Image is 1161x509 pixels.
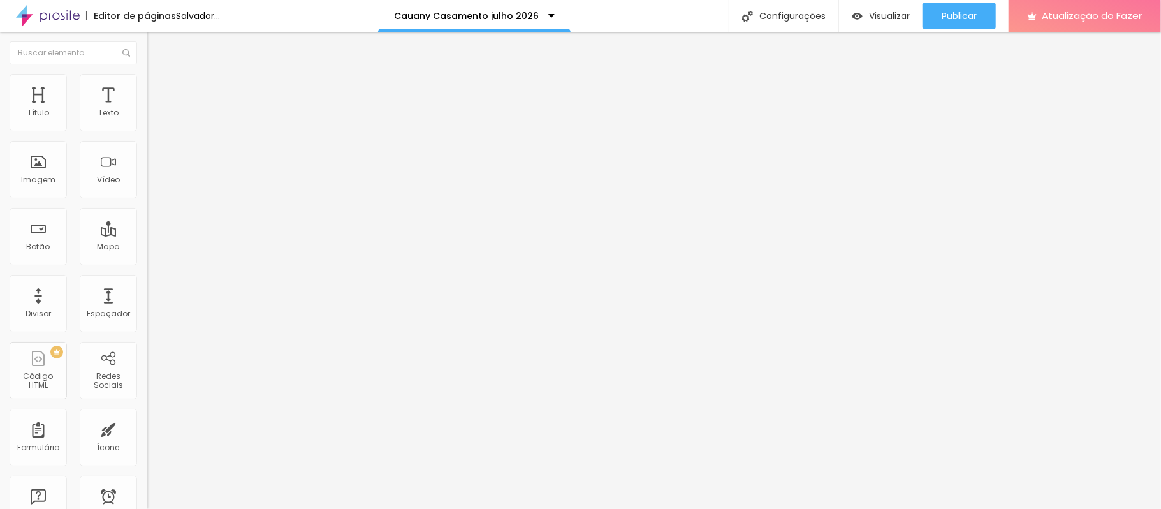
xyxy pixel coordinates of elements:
[147,32,1161,509] iframe: Editor
[94,371,123,390] font: Redes Sociais
[394,10,539,22] font: Cauany Casamento julho 2026
[742,11,753,22] img: Ícone
[1042,9,1142,22] font: Atualização do Fazer
[21,174,55,185] font: Imagem
[26,308,51,319] font: Divisor
[97,241,120,252] font: Mapa
[24,371,54,390] font: Código HTML
[176,10,220,22] font: Salvador...
[27,241,50,252] font: Botão
[27,107,49,118] font: Título
[122,49,130,57] img: Ícone
[852,11,863,22] img: view-1.svg
[923,3,996,29] button: Publicar
[98,107,119,118] font: Texto
[87,308,130,319] font: Espaçador
[869,10,910,22] font: Visualizar
[839,3,923,29] button: Visualizar
[759,10,826,22] font: Configurações
[942,10,977,22] font: Publicar
[94,10,176,22] font: Editor de páginas
[17,442,59,453] font: Formulário
[98,442,120,453] font: Ícone
[97,174,120,185] font: Vídeo
[10,41,137,64] input: Buscar elemento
